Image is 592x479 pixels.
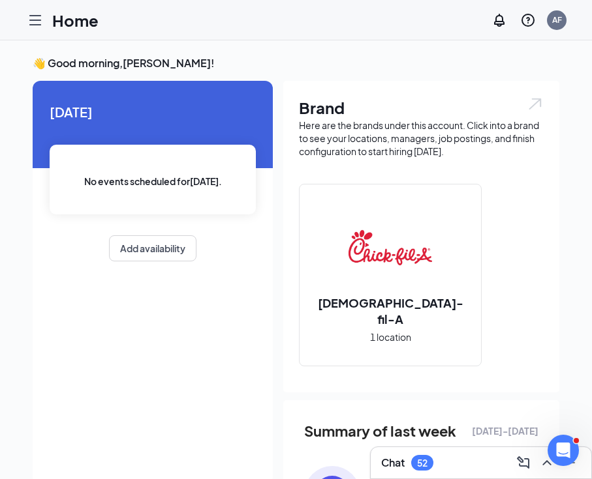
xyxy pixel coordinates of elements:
[349,206,432,289] img: Chick-fil-A
[417,457,428,469] div: 52
[84,174,222,188] span: No events scheduled for [DATE] .
[304,420,456,443] span: Summary of last week
[537,452,557,473] button: ChevronUp
[299,96,544,119] h1: Brand
[52,9,99,31] h1: Home
[552,14,562,25] div: AF
[33,56,559,70] h3: 👋 Good morning, [PERSON_NAME] !
[299,119,544,158] div: Here are the brands under this account. Click into a brand to see your locations, managers, job p...
[381,456,405,470] h3: Chat
[527,96,544,111] img: open.6027fd2a22e1237b5b06.svg
[370,330,411,344] span: 1 location
[472,424,538,438] span: [DATE] - [DATE]
[539,455,555,471] svg: ChevronUp
[516,455,531,471] svg: ComposeMessage
[27,12,43,28] svg: Hamburger
[300,295,481,327] h2: [DEMOGRAPHIC_DATA]-fil-A
[548,435,579,466] iframe: Intercom live chat
[491,12,507,28] svg: Notifications
[520,12,536,28] svg: QuestionInfo
[50,102,256,122] span: [DATE]
[513,452,534,473] button: ComposeMessage
[109,235,196,261] button: Add availability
